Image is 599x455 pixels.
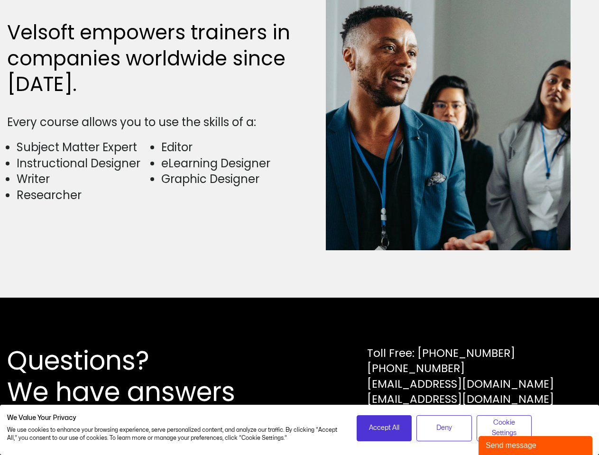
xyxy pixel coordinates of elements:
[7,426,342,442] p: We use cookies to enhance your browsing experience, serve personalized content, and analyze our t...
[369,423,399,433] span: Accept All
[7,114,295,130] div: Every course allows you to use the skills of a:
[7,20,295,98] h2: Velsoft empowers trainers in companies worldwide since [DATE].
[483,418,526,439] span: Cookie Settings
[357,415,412,441] button: Accept all cookies
[17,155,150,172] li: Instructional Designer
[477,415,532,441] button: Adjust cookie preferences
[17,139,150,155] li: Subject Matter Expert
[161,139,295,155] li: Editor
[416,415,472,441] button: Deny all cookies
[17,187,150,203] li: Researcher
[161,171,295,187] li: Graphic Designer
[479,434,594,455] iframe: chat widget
[161,155,295,172] li: eLearning Designer
[7,345,269,408] h2: Questions? We have answers
[436,423,452,433] span: Deny
[367,346,554,407] div: Toll Free: [PHONE_NUMBER] [PHONE_NUMBER] [EMAIL_ADDRESS][DOMAIN_NAME] [EMAIL_ADDRESS][DOMAIN_NAME]
[7,414,342,422] h2: We Value Your Privacy
[17,171,150,187] li: Writer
